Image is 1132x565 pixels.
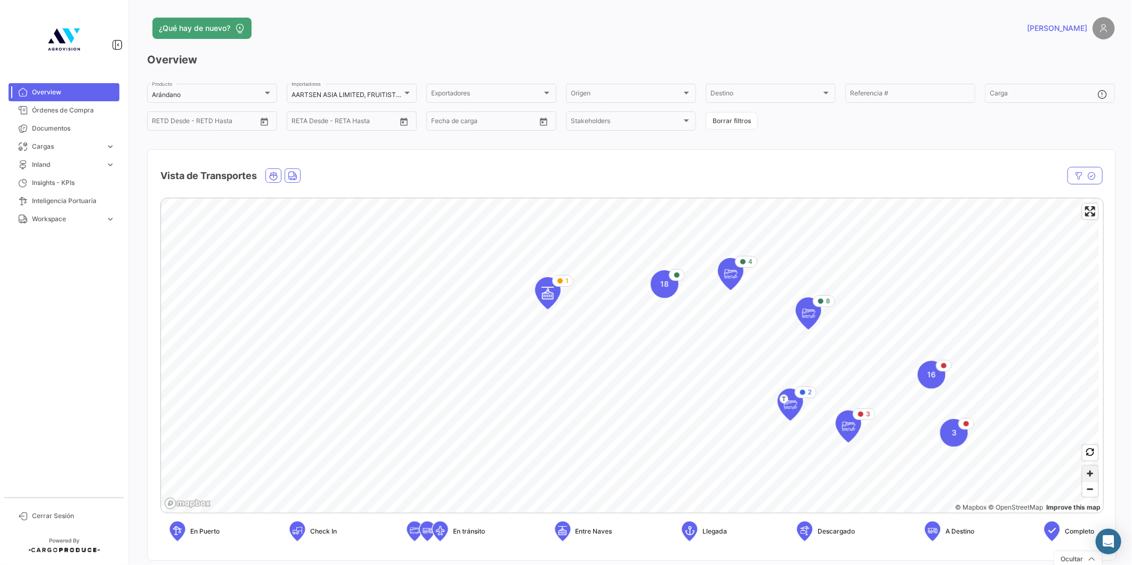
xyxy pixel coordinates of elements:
a: Map feedback [1046,503,1101,511]
span: 16 [927,369,936,380]
div: Abrir Intercom Messenger [1096,529,1121,554]
span: Origen [571,91,682,99]
span: Llegada [702,527,727,536]
input: Desde [292,119,311,126]
input: Hasta [179,119,229,126]
span: Zoom out [1082,482,1098,497]
button: Borrar filtros [706,112,758,130]
span: En Puerto [190,527,220,536]
a: Documentos [9,119,119,138]
span: [PERSON_NAME] [1027,23,1087,34]
mat-select-trigger: AARTSEN ASIA LIMITED, FRUITIST SHANGHAI TRADING CO., LTD., POMINA ENTERPRISE CO., LTD., RIVERKING... [292,91,847,99]
mat-select-trigger: Arándano [152,91,181,99]
h4: Vista de Transportes [160,168,257,183]
input: Desde [431,119,450,126]
button: ¿Qué hay de nuevo? [152,18,252,39]
span: 4 [748,257,753,267]
div: Map marker [535,277,561,309]
span: Cerrar Sesión [32,511,115,521]
img: 4b7f8542-3a82-4138-a362-aafd166d3a59.jpg [37,13,91,66]
a: Overview [9,83,119,101]
input: Desde [152,119,171,126]
span: Exportadores [431,91,542,99]
span: Inland [32,160,101,170]
span: Inteligencia Portuaria [32,196,115,206]
a: Órdenes de Compra [9,101,119,119]
span: Cargas [32,142,101,151]
button: Open calendar [536,114,552,130]
button: Zoom out [1082,481,1098,497]
span: Stakeholders [571,119,682,126]
span: Documentos [32,124,115,133]
div: Map marker [718,258,743,290]
div: Map marker [651,270,678,298]
span: expand_more [106,160,115,170]
h3: Overview [147,52,1115,67]
a: Mapbox logo [164,497,211,510]
span: En tránsito [453,527,485,536]
span: Overview [32,87,115,97]
span: expand_more [106,142,115,151]
span: 1 [565,276,569,286]
img: placeholder-user.png [1093,17,1115,39]
span: Órdenes de Compra [32,106,115,115]
div: Map marker [778,389,803,421]
div: Map marker [918,361,945,389]
span: 18 [660,279,669,289]
span: Destino [710,91,821,99]
button: Open calendar [396,114,412,130]
button: Land [285,169,300,182]
a: Inteligencia Portuaria [9,192,119,210]
div: Map marker [940,419,968,447]
button: Ocean [266,169,281,182]
span: 3 [866,409,870,419]
div: Map marker [836,410,861,442]
input: Hasta [458,119,508,126]
span: T [780,394,788,403]
input: Hasta [318,119,368,126]
span: Entre Naves [576,527,612,536]
span: Descargado [818,527,855,536]
button: Zoom in [1082,466,1098,481]
canvas: Map [161,198,1099,514]
a: OpenStreetMap [989,503,1044,511]
span: Workspace [32,214,101,224]
span: ¿Qué hay de nuevo? [159,23,230,34]
span: 2 [808,388,812,397]
span: 3 [952,427,957,438]
a: Mapbox [955,503,987,511]
button: Enter fullscreen [1082,204,1098,219]
span: Completo [1065,527,1094,536]
span: 8 [826,296,830,306]
a: Insights - KPIs [9,174,119,192]
span: expand_more [106,214,115,224]
div: Map marker [796,297,821,329]
button: Open calendar [256,114,272,130]
span: Check In [310,527,337,536]
span: Insights - KPIs [32,178,115,188]
span: A Destino [945,527,974,536]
